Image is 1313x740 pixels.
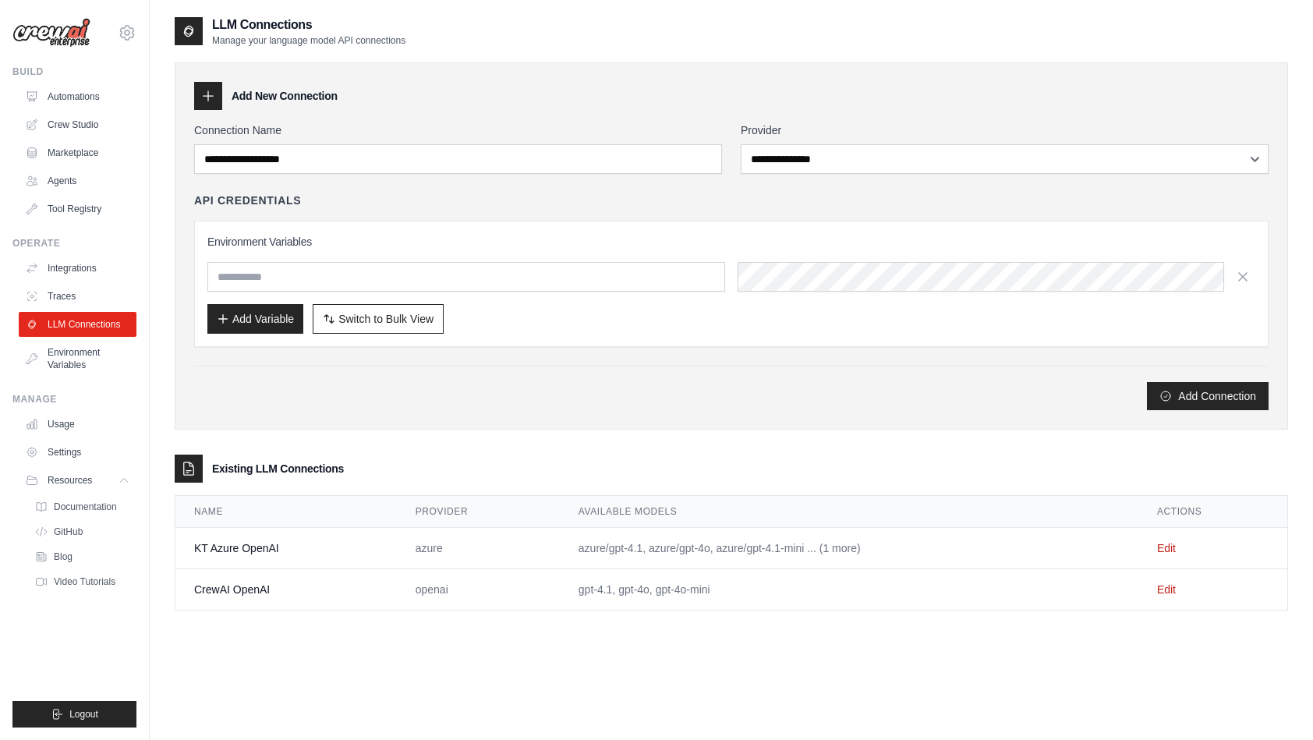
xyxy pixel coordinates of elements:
[175,528,397,569] td: KT Azure OpenAI
[212,461,344,476] h3: Existing LLM Connections
[1157,583,1176,596] a: Edit
[1138,496,1287,528] th: Actions
[19,440,136,465] a: Settings
[1157,542,1176,554] a: Edit
[12,18,90,48] img: Logo
[19,412,136,437] a: Usage
[338,311,434,327] span: Switch to Bulk View
[19,168,136,193] a: Agents
[207,304,303,334] button: Add Variable
[12,393,136,405] div: Manage
[19,84,136,109] a: Automations
[28,571,136,593] a: Video Tutorials
[19,284,136,309] a: Traces
[313,304,444,334] button: Switch to Bulk View
[741,122,1269,138] label: Provider
[12,701,136,728] button: Logout
[212,34,405,47] p: Manage your language model API connections
[12,66,136,78] div: Build
[175,496,397,528] th: Name
[54,526,83,538] span: GitHub
[12,237,136,250] div: Operate
[1147,382,1269,410] button: Add Connection
[560,528,1138,569] td: azure/gpt-4.1, azure/gpt-4o, azure/gpt-4.1-mini ... (1 more)
[19,256,136,281] a: Integrations
[397,528,560,569] td: azure
[69,708,98,721] span: Logout
[397,496,560,528] th: Provider
[19,312,136,337] a: LLM Connections
[232,88,338,104] h3: Add New Connection
[194,122,722,138] label: Connection Name
[28,546,136,568] a: Blog
[48,474,92,487] span: Resources
[19,140,136,165] a: Marketplace
[54,551,73,563] span: Blog
[19,112,136,137] a: Crew Studio
[175,569,397,611] td: CrewAI OpenAI
[397,569,560,611] td: openai
[54,501,117,513] span: Documentation
[207,234,1255,250] h3: Environment Variables
[28,521,136,543] a: GitHub
[54,575,115,588] span: Video Tutorials
[19,340,136,377] a: Environment Variables
[19,197,136,221] a: Tool Registry
[212,16,405,34] h2: LLM Connections
[19,468,136,493] button: Resources
[194,193,301,208] h4: API Credentials
[560,496,1138,528] th: Available Models
[28,496,136,518] a: Documentation
[560,569,1138,611] td: gpt-4.1, gpt-4o, gpt-4o-mini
